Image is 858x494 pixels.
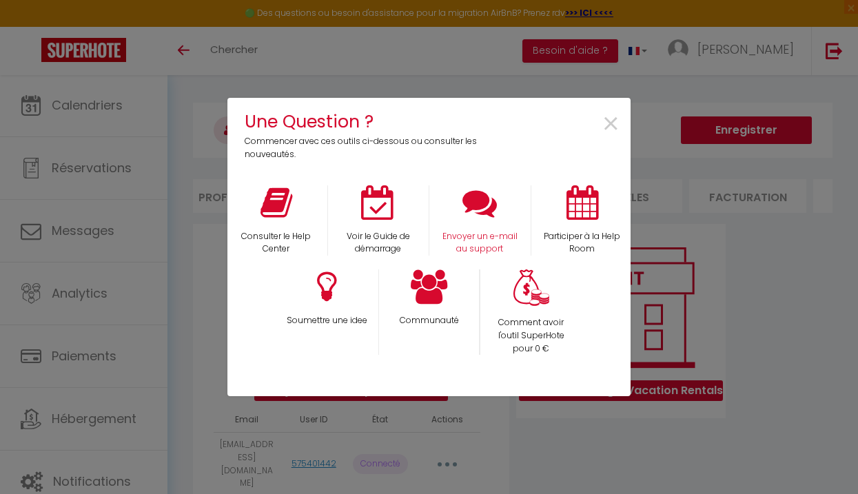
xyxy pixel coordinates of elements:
p: Comment avoir l'outil SuperHote pour 0 € [490,316,573,356]
h4: Une Question ? [245,108,487,135]
p: Soumettre une idee [285,314,369,327]
button: Close [602,109,620,140]
p: Commencer avec ces outils ci-dessous ou consulter les nouveautés. [245,135,487,161]
p: Participer à la Help Room [540,230,624,256]
p: Communauté [388,314,471,327]
span: × [602,103,620,146]
p: Consulter le Help Center [234,230,318,256]
p: Envoyer un e-mail au support [438,230,522,256]
p: Voir le Guide de démarrage [337,230,420,256]
img: Money bag [513,269,549,306]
